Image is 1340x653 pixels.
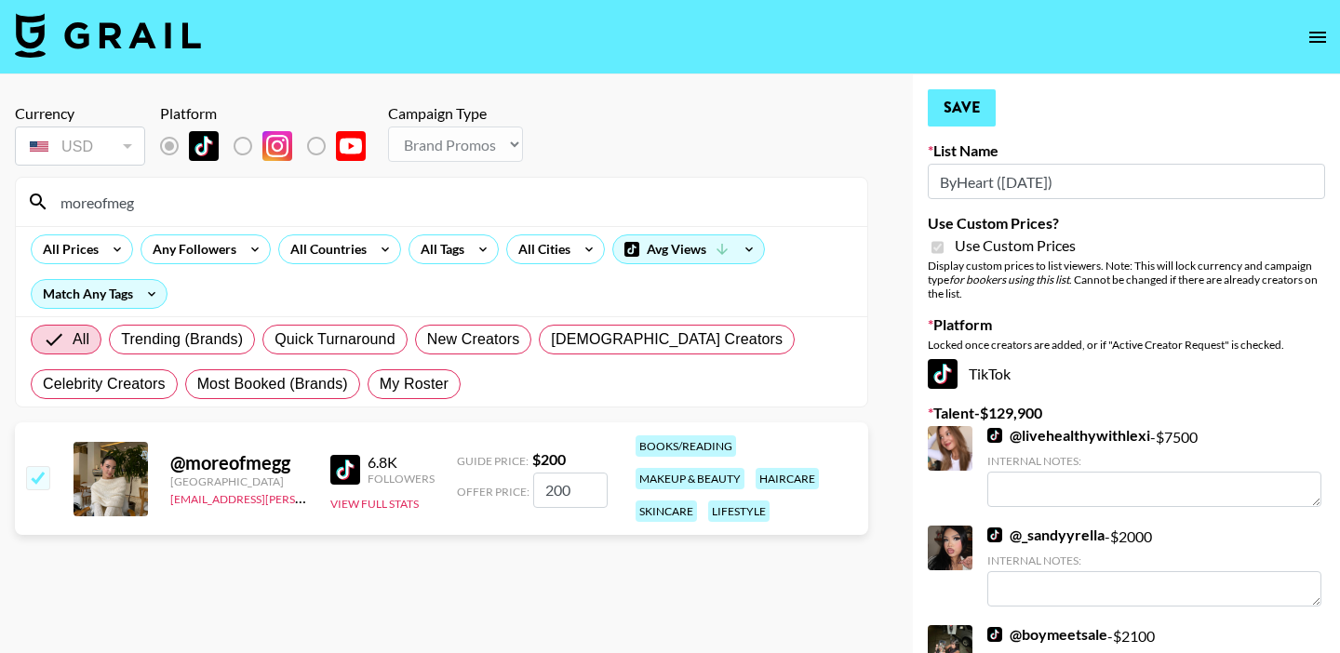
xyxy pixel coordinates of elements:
div: Match Any Tags [32,280,167,308]
div: skincare [636,500,697,522]
div: Followers [368,472,435,486]
div: [GEOGRAPHIC_DATA] [170,474,308,488]
img: TikTok [987,627,1002,642]
div: All Tags [409,235,468,263]
span: Trending (Brands) [121,328,243,351]
div: Campaign Type [388,104,523,123]
div: All Countries [279,235,370,263]
div: USD [19,130,141,163]
span: All [73,328,89,351]
div: Avg Views [613,235,764,263]
img: YouTube [336,131,366,161]
div: haircare [756,468,819,489]
button: open drawer [1299,19,1336,56]
div: Display custom prices to list viewers. Note: This will lock currency and campaign type . Cannot b... [928,259,1325,300]
img: TikTok [987,428,1002,443]
a: @livehealthywithlexi [987,426,1150,445]
span: Most Booked (Brands) [197,373,348,395]
img: Instagram [262,131,292,161]
div: All Cities [507,235,574,263]
label: List Name [928,141,1325,160]
a: @boymeetsale [987,625,1107,644]
img: Grail Talent [15,13,201,58]
div: - $ 7500 [987,426,1321,507]
div: Locked once creators are added, or if "Active Creator Request" is checked. [928,338,1325,352]
div: Internal Notes: [987,454,1321,468]
label: Talent - $ 129,900 [928,404,1325,422]
div: Platform [160,104,381,123]
input: Search by User Name [49,187,856,217]
span: [DEMOGRAPHIC_DATA] Creators [551,328,783,351]
button: Save [928,89,996,127]
div: books/reading [636,435,736,457]
div: makeup & beauty [636,468,744,489]
div: Currency is locked to USD [15,123,145,169]
img: TikTok [189,131,219,161]
div: List locked to TikTok. [160,127,381,166]
a: [EMAIL_ADDRESS][PERSON_NAME][DOMAIN_NAME] [170,488,446,506]
div: 6.8K [368,453,435,472]
img: TikTok [928,359,958,389]
a: @_sandyyrella [987,526,1105,544]
span: Quick Turnaround [275,328,395,351]
div: Internal Notes: [987,553,1321,567]
label: Use Custom Prices? [928,214,1325,233]
button: View Full Stats [330,497,419,511]
div: lifestyle [708,500,770,522]
div: TikTok [928,359,1325,389]
span: Use Custom Prices [955,236,1076,255]
div: @ moreofmegg [170,451,308,474]
strong: $ 200 [532,450,566,468]
label: Platform [928,315,1325,334]
div: All Prices [32,235,102,263]
em: for bookers using this list [949,273,1069,287]
input: 200 [533,473,608,508]
span: Celebrity Creators [43,373,166,395]
span: New Creators [427,328,520,351]
div: Any Followers [141,235,240,263]
img: TikTok [330,455,360,485]
span: My Roster [380,373,449,395]
div: Currency [15,104,145,123]
span: Offer Price: [457,485,529,499]
span: Guide Price: [457,454,529,468]
img: TikTok [987,527,1002,542]
div: - $ 2000 [987,526,1321,606]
